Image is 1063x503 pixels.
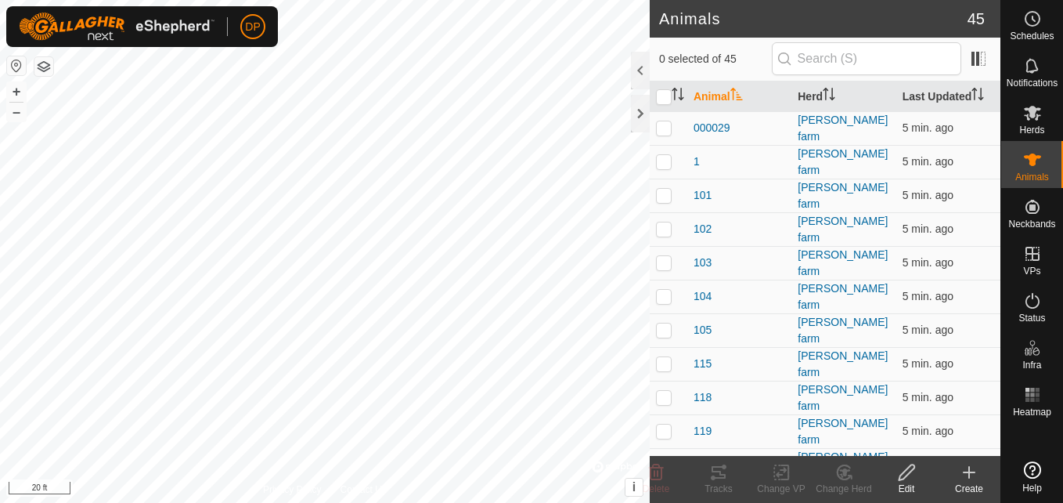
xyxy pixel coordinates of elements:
th: Last Updated [896,81,1000,112]
span: Sep 27, 2025, 3:38 PM [903,155,953,168]
span: Sep 27, 2025, 3:38 PM [903,290,953,302]
div: Edit [875,482,938,496]
span: Heatmap [1013,407,1051,417]
div: [PERSON_NAME] farm [798,213,889,246]
p-sorticon: Activate to sort [730,90,743,103]
button: Map Layers [34,57,53,76]
div: Create [938,482,1000,496]
div: [PERSON_NAME] farm [798,146,889,179]
p-sorticon: Activate to sort [823,90,835,103]
a: Help [1001,455,1063,499]
span: Neckbands [1008,219,1055,229]
span: 0 selected of 45 [659,51,772,67]
th: Animal [687,81,791,112]
div: Change VP [750,482,813,496]
div: [PERSON_NAME] farm [798,348,889,381]
span: Infra [1022,360,1041,370]
span: Animals [1015,172,1049,182]
span: Sep 27, 2025, 3:38 PM [903,425,953,437]
div: [PERSON_NAME] farm [798,247,889,280]
span: 118 [694,389,712,406]
th: Herd [791,81,895,112]
span: Notifications [1007,78,1058,88]
span: Schedules [1010,31,1054,41]
input: Search (S) [772,42,961,75]
div: [PERSON_NAME] farm [798,179,889,212]
span: i [632,480,636,494]
span: 105 [694,322,712,338]
span: Status [1018,313,1045,323]
a: Privacy Policy [263,483,322,497]
div: [PERSON_NAME] farm [798,382,889,414]
span: Sep 27, 2025, 3:38 PM [903,324,953,336]
div: Change Herd [813,482,875,496]
a: Contact Us [341,483,387,497]
span: 45 [968,7,985,31]
div: [PERSON_NAME] farm [798,449,889,482]
div: [PERSON_NAME] farm [798,280,889,313]
div: [PERSON_NAME] farm [798,112,889,145]
img: Gallagher Logo [19,13,214,41]
span: Sep 27, 2025, 3:38 PM [903,391,953,403]
button: – [7,103,26,121]
span: Delete [643,483,670,494]
span: 103 [694,255,712,271]
span: VPs [1023,266,1040,276]
h2: Animals [659,9,968,28]
span: Sep 27, 2025, 3:38 PM [903,357,953,370]
span: 101 [694,187,712,204]
span: Help [1022,483,1042,493]
div: Tracks [687,482,750,496]
span: 119 [694,423,712,440]
span: Sep 27, 2025, 3:38 PM [903,256,953,269]
span: 104 [694,288,712,305]
span: Sep 27, 2025, 3:38 PM [903,189,953,201]
span: 000029 [694,120,730,136]
span: 102 [694,221,712,237]
div: [PERSON_NAME] farm [798,415,889,448]
p-sorticon: Activate to sort [672,90,684,103]
span: Sep 27, 2025, 3:38 PM [903,121,953,134]
span: 1 [694,154,700,170]
span: Herds [1019,125,1044,135]
div: [PERSON_NAME] farm [798,314,889,347]
span: Sep 27, 2025, 3:38 PM [903,223,953,235]
span: 115 [694,356,712,372]
button: Reset Map [7,56,26,75]
span: DP [245,19,260,35]
button: + [7,82,26,101]
button: i [625,479,643,496]
p-sorticon: Activate to sort [971,90,984,103]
